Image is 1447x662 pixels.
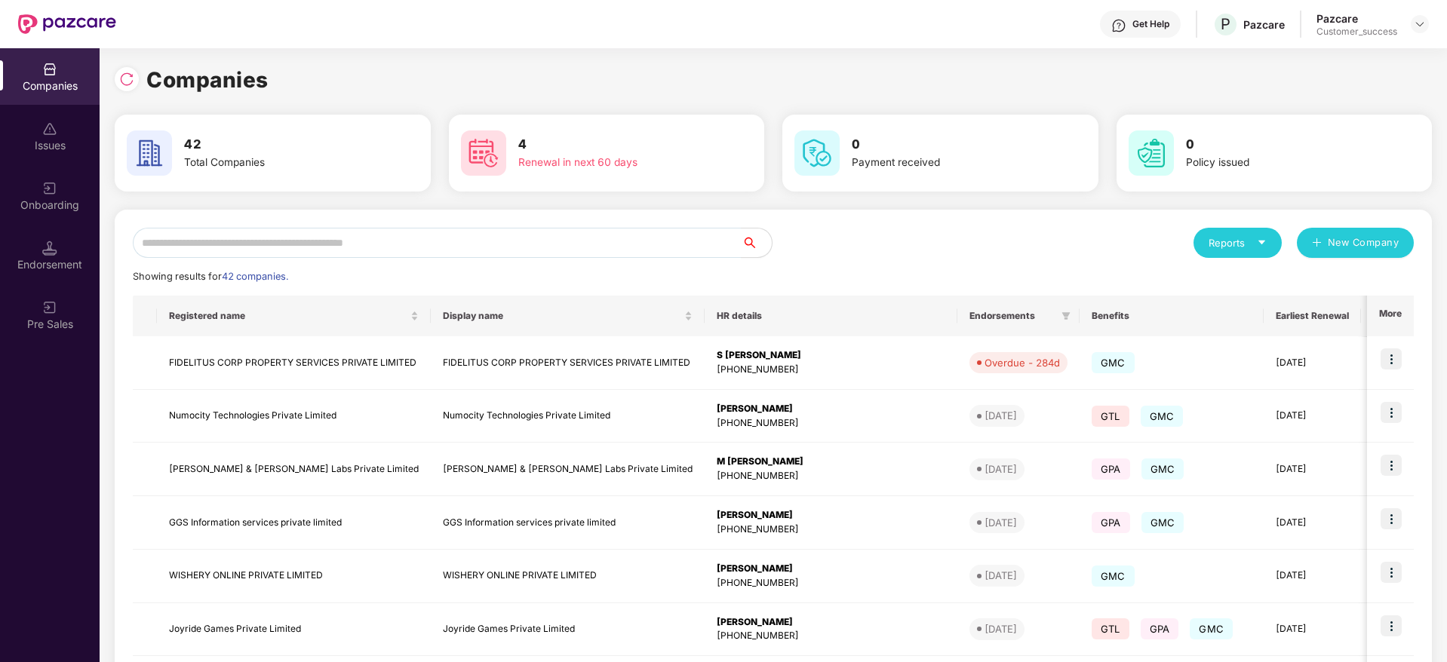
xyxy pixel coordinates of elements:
div: [PERSON_NAME] [717,562,945,576]
div: [PHONE_NUMBER] [717,576,945,590]
div: [DATE] [985,408,1017,423]
span: Display name [443,310,681,322]
img: svg+xml;base64,PHN2ZyBpZD0iRHJvcGRvd24tMzJ4MzIiIHhtbG5zPSJodHRwOi8vd3d3LnczLm9yZy8yMDAwL3N2ZyIgd2... [1414,18,1426,30]
span: GTL [1092,406,1129,427]
img: svg+xml;base64,PHN2ZyBpZD0iQ29tcGFuaWVzIiB4bWxucz0iaHR0cDovL3d3dy53My5vcmcvMjAwMC9zdmciIHdpZHRoPS... [42,62,57,77]
td: WISHERY ONLINE PRIVATE LIMITED [157,550,431,603]
div: [DATE] [985,621,1017,636]
img: icon [1381,508,1402,529]
span: GMC [1141,458,1184,480]
div: [PHONE_NUMBER] [717,416,945,431]
td: [DATE] [1264,336,1361,390]
img: icon [1381,455,1402,476]
td: Numocity Technologies Private Limited [431,390,705,443]
img: icon [1381,615,1402,636]
div: Renewal in next 60 days [518,155,708,171]
span: filter [1058,307,1074,325]
th: Registered name [157,296,431,336]
div: [PHONE_NUMBER] [717,629,945,643]
h3: 0 [852,135,1042,155]
span: 42 companies. [222,271,288,282]
div: [PERSON_NAME] [717,615,945,630]
img: svg+xml;base64,PHN2ZyB3aWR0aD0iMjAiIGhlaWdodD0iMjAiIHZpZXdCb3g9IjAgMCAyMCAyMCIgZmlsbD0ibm9uZSIgeG... [42,181,57,196]
h3: 4 [518,135,708,155]
img: svg+xml;base64,PHN2ZyBpZD0iSXNzdWVzX2Rpc2FibGVkIiB4bWxucz0iaHR0cDovL3d3dy53My5vcmcvMjAwMC9zdmciIH... [42,121,57,136]
img: svg+xml;base64,PHN2ZyB4bWxucz0iaHR0cDovL3d3dy53My5vcmcvMjAwMC9zdmciIHdpZHRoPSI2MCIgaGVpZ2h0PSI2MC... [1129,130,1174,176]
span: GMC [1141,512,1184,533]
img: icon [1381,348,1402,369]
div: M [PERSON_NAME] [717,455,945,469]
div: [DATE] [985,461,1017,477]
td: [DATE] [1264,603,1361,657]
img: svg+xml;base64,PHN2ZyB4bWxucz0iaHR0cDovL3d3dy53My5vcmcvMjAwMC9zdmciIHdpZHRoPSI2MCIgaGVpZ2h0PSI2MC... [794,130,840,176]
span: Showing results for [133,271,288,282]
td: [DATE] [1264,443,1361,496]
div: [PHONE_NUMBER] [717,523,945,537]
div: Policy issued [1186,155,1376,171]
img: svg+xml;base64,PHN2ZyBpZD0iUmVsb2FkLTMyeDMyIiB4bWxucz0iaHR0cDovL3d3dy53My5vcmcvMjAwMC9zdmciIHdpZH... [119,72,134,87]
h3: 42 [184,135,374,155]
img: icon [1381,402,1402,423]
td: GGS Information services private limited [431,496,705,550]
span: GPA [1141,618,1179,639]
button: plusNew Company [1297,228,1414,258]
td: [DATE] [1264,390,1361,443]
div: [DATE] [985,568,1017,583]
img: icon [1381,562,1402,583]
span: GPA [1092,512,1130,533]
span: New Company [1328,235,1399,250]
td: [DATE] [1264,496,1361,550]
button: search [741,228,773,258]
div: Reports [1209,235,1267,250]
img: svg+xml;base64,PHN2ZyB4bWxucz0iaHR0cDovL3d3dy53My5vcmcvMjAwMC9zdmciIHdpZHRoPSI2MCIgaGVpZ2h0PSI2MC... [127,130,172,176]
td: FIDELITUS CORP PROPERTY SERVICES PRIVATE LIMITED [431,336,705,390]
img: svg+xml;base64,PHN2ZyB3aWR0aD0iMjAiIGhlaWdodD0iMjAiIHZpZXdCb3g9IjAgMCAyMCAyMCIgZmlsbD0ibm9uZSIgeG... [42,300,57,315]
span: Registered name [169,310,407,322]
span: P [1221,15,1230,33]
th: Issues [1361,296,1426,336]
span: GMC [1190,618,1233,639]
div: Overdue - 284d [985,355,1060,370]
div: [PERSON_NAME] [717,402,945,416]
td: WISHERY ONLINE PRIVATE LIMITED [431,550,705,603]
td: GGS Information services private limited [157,496,431,550]
img: svg+xml;base64,PHN2ZyB4bWxucz0iaHR0cDovL3d3dy53My5vcmcvMjAwMC9zdmciIHdpZHRoPSI2MCIgaGVpZ2h0PSI2MC... [461,130,506,176]
span: GMC [1141,406,1184,427]
th: Benefits [1080,296,1264,336]
span: GTL [1092,618,1129,639]
th: Earliest Renewal [1264,296,1361,336]
td: Numocity Technologies Private Limited [157,390,431,443]
span: filter [1061,311,1071,320]
div: Get Help [1132,18,1169,30]
div: Customer_success [1316,26,1397,38]
th: Display name [431,296,705,336]
td: [DATE] [1264,550,1361,603]
td: [PERSON_NAME] & [PERSON_NAME] Labs Private Limited [431,443,705,496]
div: [PHONE_NUMBER] [717,469,945,483]
td: Joyride Games Private Limited [431,603,705,657]
div: Payment received [852,155,1042,171]
div: Total Companies [184,155,374,171]
span: plus [1312,238,1322,250]
div: S [PERSON_NAME] [717,348,945,363]
span: search [741,237,772,249]
td: FIDELITUS CORP PROPERTY SERVICES PRIVATE LIMITED [157,336,431,390]
div: [PHONE_NUMBER] [717,363,945,377]
span: caret-down [1257,238,1267,247]
div: [PERSON_NAME] [717,508,945,523]
th: More [1367,296,1414,336]
div: Pazcare [1243,17,1285,32]
th: HR details [705,296,957,336]
span: GMC [1092,565,1135,587]
img: New Pazcare Logo [18,14,116,34]
div: [DATE] [985,515,1017,530]
td: [PERSON_NAME] & [PERSON_NAME] Labs Private Limited [157,443,431,496]
h3: 0 [1186,135,1376,155]
span: Endorsements [969,310,1055,322]
span: GPA [1092,458,1130,480]
td: Joyride Games Private Limited [157,603,431,657]
span: GMC [1092,352,1135,373]
div: Pazcare [1316,11,1397,26]
img: svg+xml;base64,PHN2ZyBpZD0iSGVscC0zMngzMiIgeG1sbnM9Imh0dHA6Ly93d3cudzMub3JnLzIwMDAvc3ZnIiB3aWR0aD... [1111,18,1126,33]
h1: Companies [146,63,269,97]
